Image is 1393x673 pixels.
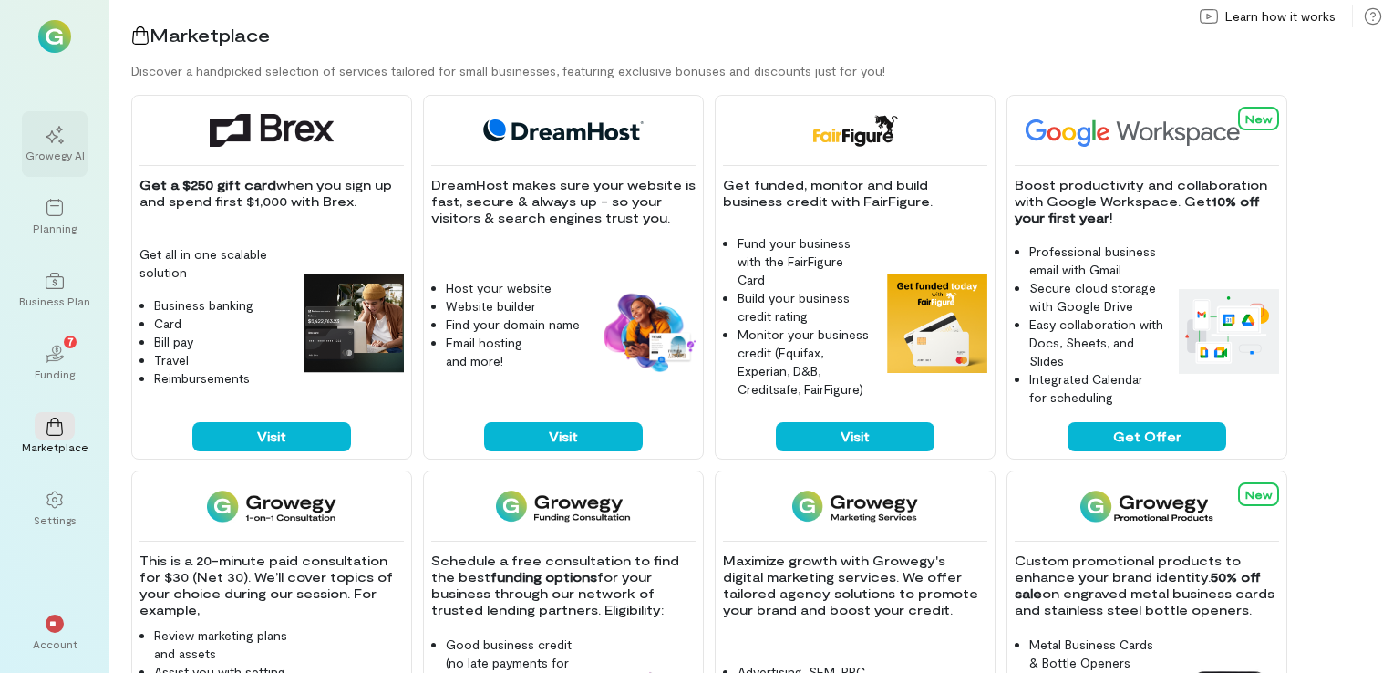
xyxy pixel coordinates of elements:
div: Funding [35,367,75,381]
strong: 10% off your first year [1015,193,1264,225]
li: Bill pay [154,333,289,351]
strong: 50% off sale [1015,569,1264,601]
img: FairFigure feature [887,274,987,374]
li: Build your business credit rating [738,289,872,326]
p: DreamHost makes sure your website is fast, secure & always up - so your visitors & search engines... [431,177,696,226]
li: Email hosting and more! [446,334,581,370]
li: Professional business email with Gmail [1029,243,1164,279]
strong: funding options [490,569,597,585]
li: Website builder [446,297,581,316]
img: 1-on-1 Consultation [207,490,335,523]
p: when you sign up and spend first $1,000 with Brex. [139,177,404,210]
span: New [1245,112,1272,125]
a: Growegy AI [22,111,88,177]
div: Planning [33,221,77,235]
div: Discover a handpicked selection of services tailored for small businesses, featuring exclusive bo... [131,62,1393,80]
span: Marketplace [150,24,270,46]
img: Funding Consultation [496,490,630,523]
img: Growegy - Marketing Services [792,490,919,523]
li: Card [154,315,289,333]
li: Fund your business with the FairFigure Card [738,234,872,289]
button: Visit [192,422,351,451]
li: Business banking [154,296,289,315]
div: Marketplace [22,440,88,454]
p: Get all in one scalable solution [139,245,289,282]
strong: Get a $250 gift card [139,177,276,192]
p: Schedule a free consultation to find the best for your business through our network of trusted le... [431,553,696,618]
button: Visit [776,422,934,451]
div: Settings [34,513,77,527]
p: Boost productivity and collaboration with Google Workspace. Get ! [1015,177,1279,226]
img: Growegy Promo Products [1080,490,1214,523]
li: Reimbursements [154,369,289,388]
li: Host your website [446,279,581,297]
a: Business Plan [22,257,88,323]
p: Maximize growth with Growegy's digital marketing services. We offer tailored agency solutions to ... [723,553,987,618]
a: Funding [22,330,88,396]
li: Secure cloud storage with Google Drive [1029,279,1164,316]
img: FairFigure [811,114,898,147]
p: This is a 20-minute paid consultation for $30 (Net 30). We’ll cover topics of your choice during ... [139,553,404,618]
a: Marketplace [22,403,88,469]
p: Get funded, monitor and build business credit with FairFigure. [723,177,987,210]
button: Visit [484,422,643,451]
li: Find your domain name [446,316,581,334]
a: Planning [22,184,88,250]
span: New [1245,488,1272,501]
li: Travel [154,351,289,369]
li: Integrated Calendar for scheduling [1029,370,1164,407]
div: Account [33,637,77,651]
button: Get Offer [1068,422,1226,451]
img: Brex feature [304,274,404,374]
div: Business Plan [19,294,90,308]
img: Brex [210,114,334,147]
img: Google Workspace feature [1179,289,1279,373]
p: Custom promotional products to enhance your brand identity. on engraved metal business cards and ... [1015,553,1279,618]
li: Monitor your business credit (Equifax, Experian, D&B, Creditsafe, FairFigure) [738,326,872,399]
div: Growegy AI [26,148,85,162]
a: Settings [22,476,88,542]
span: 7 [67,333,74,349]
li: Easy collaboration with Docs, Sheets, and Slides [1029,316,1164,370]
li: Review marketing plans and assets [154,626,289,663]
img: DreamHost feature [595,290,696,374]
img: Google Workspace [1015,114,1283,147]
span: Learn how it works [1225,7,1336,26]
img: DreamHost [477,114,650,147]
li: Metal Business Cards & Bottle Openers [1029,636,1164,672]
